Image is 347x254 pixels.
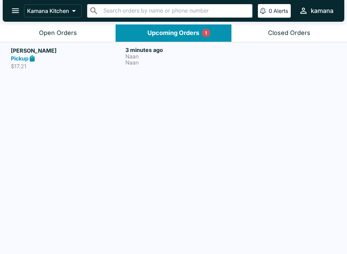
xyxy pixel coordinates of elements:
div: Open Orders [39,29,77,37]
input: Search orders by name or phone number [101,6,249,16]
h6: 3 minutes ago [125,47,237,53]
p: 1 [205,30,207,36]
button: open drawer [7,2,24,19]
div: Closed Orders [268,29,310,37]
button: Kamana Kitchen [24,4,82,17]
p: Naan [125,59,237,66]
p: 0 [269,7,272,14]
button: kamana [296,3,336,18]
div: Upcoming Orders [147,29,199,37]
p: Alerts [273,7,288,14]
strong: Pickup [11,55,28,62]
div: kamana [311,7,333,15]
p: Kamana Kitchen [27,7,69,14]
p: Naan [125,53,237,59]
h5: [PERSON_NAME] [11,47,123,55]
p: $17.21 [11,63,123,70]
